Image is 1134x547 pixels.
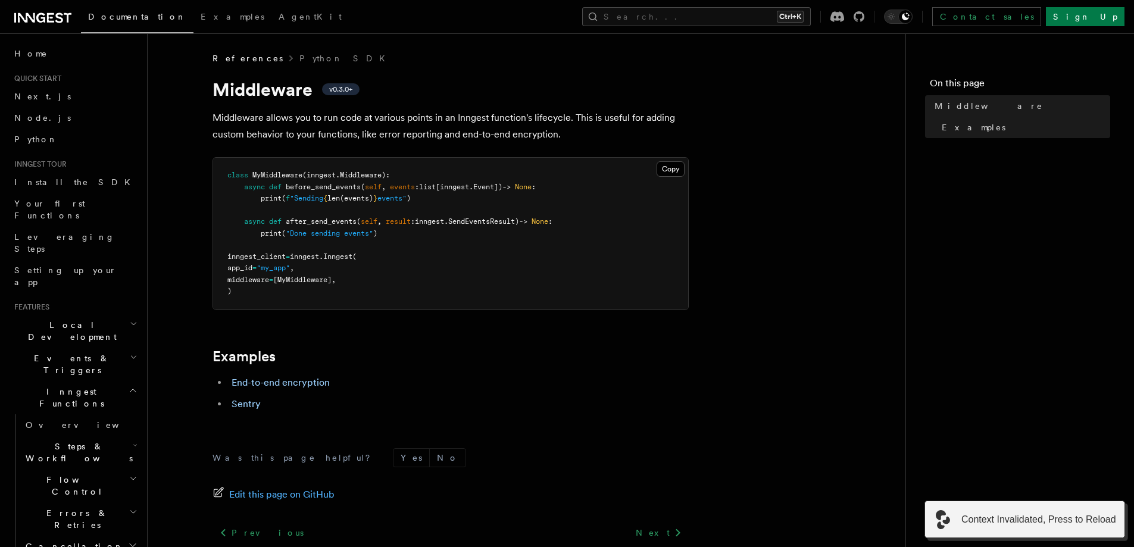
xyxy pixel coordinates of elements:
span: Errors & Retries [21,507,129,531]
a: Python [10,129,140,150]
a: Examples [193,4,271,32]
span: : [415,183,419,191]
span: } [373,194,377,202]
span: list [419,183,436,191]
span: Inngest tour [10,160,67,169]
a: Next [629,522,689,543]
a: Overview [21,414,140,436]
span: Steps & Workflows [21,440,133,464]
span: v0.3.0+ [329,85,352,94]
span: before_send_events [286,183,361,191]
span: Context Invalidated, Press to Reload [961,512,1116,527]
span: async [244,183,265,191]
span: . [444,217,448,226]
a: Sign Up [1046,7,1124,26]
span: app_id [227,264,252,272]
a: Setting up your app [10,260,140,293]
h1: Middleware [213,79,689,100]
span: Quick start [10,74,61,83]
a: Your first Functions [10,193,140,226]
a: Examples [213,348,276,365]
span: Next.js [14,92,71,101]
span: : [411,217,415,226]
span: , [377,217,382,226]
span: (events) [340,194,373,202]
span: None [515,183,532,191]
span: Your first Functions [14,199,85,220]
span: Edit this page on GitHub [229,486,335,503]
span: ): [382,171,390,179]
span: class [227,171,248,179]
span: events [390,183,415,191]
span: f [286,194,290,202]
span: Examples [201,12,264,21]
button: No [430,449,466,467]
button: Search...Ctrl+K [582,7,811,26]
span: Local Development [10,319,130,343]
a: Install the SDK [10,171,140,193]
span: [MyMiddleware], [273,276,336,284]
span: ) [373,229,377,237]
p: Middleware allows you to run code at various points in an Inngest function's lifecycle. This is u... [213,110,689,143]
span: ( [361,183,365,191]
span: = [269,276,273,284]
span: async [244,217,265,226]
button: Flow Control [21,469,140,502]
a: Leveraging Steps [10,226,140,260]
span: AgentKit [279,12,342,21]
a: Examples [937,117,1110,138]
span: def [269,183,282,191]
span: "Done sending events" [286,229,373,237]
span: ( [282,194,286,202]
span: ( [357,217,361,226]
a: End-to-end encryption [232,377,330,388]
span: "my_app" [257,264,290,272]
button: Yes [393,449,429,467]
span: References [213,52,283,64]
span: . [319,252,323,261]
span: . [336,171,340,179]
span: self [365,183,382,191]
span: Setting up your app [14,265,117,287]
span: Install the SDK [14,177,138,187]
span: . [469,183,473,191]
a: Node.js [10,107,140,129]
span: ( [302,171,307,179]
a: Next.js [10,86,140,107]
a: Sentry [232,398,261,410]
button: Local Development [10,314,140,348]
span: "Sending [290,194,323,202]
span: ) [498,183,502,191]
span: Python [14,135,58,144]
span: MyMiddleware [252,171,302,179]
span: Inngest Functions [10,386,129,410]
span: ( [352,252,357,261]
button: Toggle dark mode [884,10,913,24]
span: : [548,217,552,226]
span: Middleware [340,171,382,179]
span: def [269,217,282,226]
kbd: Ctrl+K [777,11,804,23]
span: , [290,264,294,272]
span: inngest_client [227,252,286,261]
span: inngest [290,252,319,261]
a: AgentKit [271,4,349,32]
span: result [386,217,411,226]
span: : [532,183,536,191]
span: events" [377,194,407,202]
span: inngest [415,217,444,226]
span: -> [502,183,511,191]
span: Leveraging Steps [14,232,115,254]
span: Documentation [88,12,186,21]
span: None [532,217,548,226]
span: Overview [26,420,148,430]
p: Was this page helpful? [213,452,379,464]
span: Inngest [323,252,352,261]
span: ) [227,287,232,295]
span: -> [519,217,527,226]
span: [ [436,183,440,191]
span: , [382,183,386,191]
span: Node.js [14,113,71,123]
span: inngest [307,171,336,179]
a: Documentation [81,4,193,33]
